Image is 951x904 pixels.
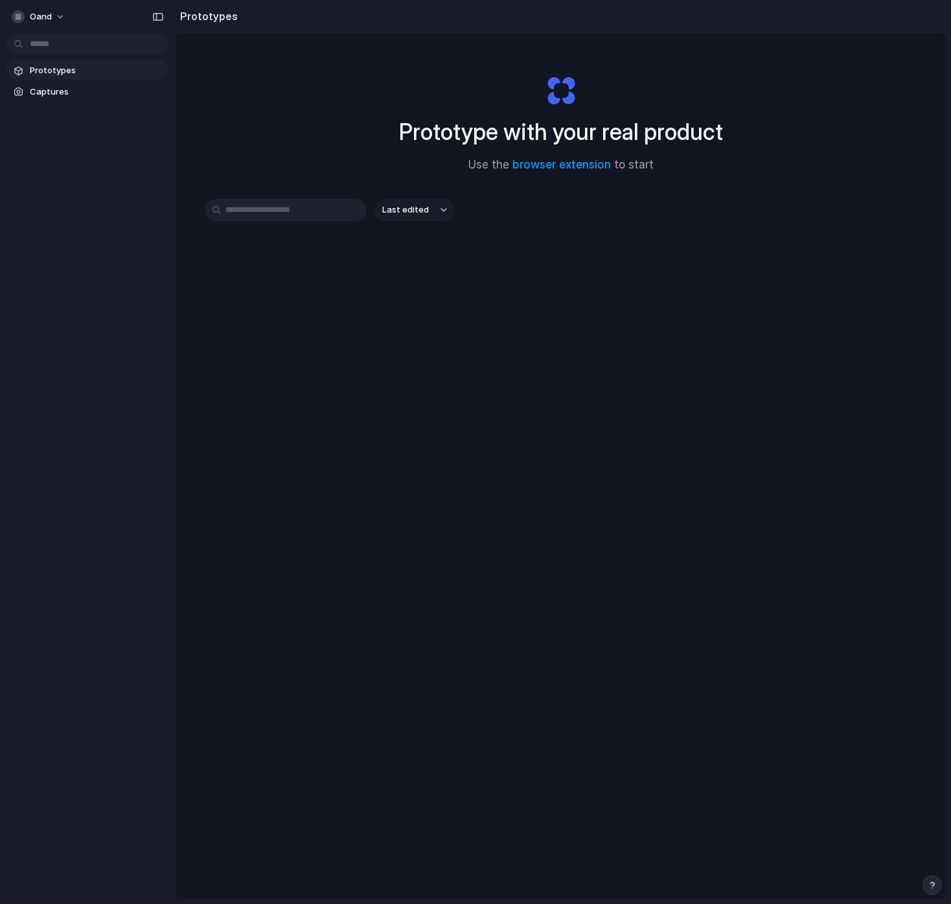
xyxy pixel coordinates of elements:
[30,86,163,99] span: Captures
[468,157,654,174] span: Use the to start
[6,61,168,80] a: Prototypes
[512,158,611,171] a: browser extension
[175,8,238,24] h2: Prototypes
[6,6,72,27] button: oand
[399,115,723,149] h1: Prototype with your real product
[30,64,163,77] span: Prototypes
[6,82,168,102] a: Captures
[382,203,429,216] span: Last edited
[374,199,455,221] button: Last edited
[30,10,52,23] span: oand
